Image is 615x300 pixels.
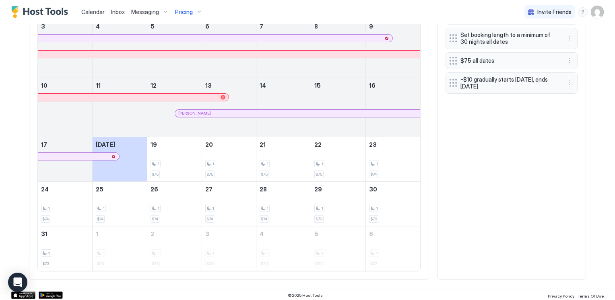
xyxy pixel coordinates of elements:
span: Inbox [111,8,125,15]
span: 1 [103,206,105,211]
span: Calendar [81,8,105,15]
span: [PERSON_NAME] [178,111,211,116]
span: $75 [206,172,213,177]
span: 1 [266,161,268,166]
button: More options [564,56,574,66]
span: $73 [42,261,49,266]
span: 1 [212,206,214,211]
a: August 4, 2025 [93,19,147,34]
span: Invite Friends [537,8,572,16]
a: August 11, 2025 [93,78,147,93]
a: August 8, 2025 [311,19,365,34]
div: Open Intercom Messenger [8,273,27,292]
span: 3 [41,23,45,30]
td: August 7, 2025 [256,18,311,78]
a: August 25, 2025 [93,182,147,197]
a: August 7, 2025 [256,19,311,34]
td: August 27, 2025 [202,181,256,226]
td: September 1, 2025 [93,226,147,271]
span: $75 [261,172,268,177]
a: August 5, 2025 [147,19,202,34]
span: 1 [48,251,50,256]
span: $75 all dates [460,57,556,64]
td: August 20, 2025 [202,137,256,181]
td: August 13, 2025 [202,78,256,137]
span: $75 [152,172,159,177]
span: 17 [41,141,47,148]
span: 1 [212,161,214,166]
td: September 5, 2025 [311,226,366,271]
span: 1 [157,161,159,166]
td: August 19, 2025 [147,137,202,181]
td: August 22, 2025 [311,137,366,181]
span: 4 [260,230,264,237]
span: 3 [205,230,209,237]
td: August 4, 2025 [93,18,147,78]
span: 15 [314,82,321,89]
span: $74 [42,216,49,222]
a: Host Tools Logo [11,6,72,18]
a: September 3, 2025 [202,226,256,241]
span: 6 [369,230,373,237]
span: $75 [316,172,322,177]
span: Set booking length to a minimum of 30 nights all dates [460,31,556,45]
div: menu [564,56,574,66]
div: menu [564,78,574,88]
a: August 19, 2025 [147,137,202,152]
span: Messaging [131,8,159,16]
span: 1 [321,206,323,211]
span: Pricing [175,8,193,16]
span: $74 [206,216,213,222]
td: August 28, 2025 [256,181,311,226]
td: August 9, 2025 [365,18,420,78]
span: 27 [205,186,213,193]
button: More options [564,33,574,43]
span: $73 [370,216,377,222]
a: August 24, 2025 [38,182,92,197]
a: August 13, 2025 [202,78,256,93]
span: 5 [314,230,318,237]
td: August 24, 2025 [38,181,93,226]
td: August 30, 2025 [365,181,420,226]
a: August 29, 2025 [311,182,365,197]
span: 30 [369,186,377,193]
a: August 9, 2025 [366,19,420,34]
td: August 18, 2025 [93,137,147,181]
td: August 10, 2025 [38,78,93,137]
a: August 6, 2025 [202,19,256,34]
span: 9 [369,23,373,30]
a: August 15, 2025 [311,78,365,93]
a: August 30, 2025 [366,182,420,197]
span: 28 [260,186,267,193]
a: Calendar [81,8,105,16]
span: © 2025 Host Tools [288,293,323,298]
span: 6 [205,23,209,30]
span: 23 [369,141,377,148]
td: August 15, 2025 [311,78,366,137]
div: [PERSON_NAME] [178,111,417,116]
a: September 1, 2025 [93,226,147,241]
span: 21 [260,141,266,148]
span: 24 [41,186,49,193]
span: Terms Of Use [578,294,604,298]
td: September 6, 2025 [365,226,420,271]
span: 1 [96,230,98,237]
td: August 26, 2025 [147,181,202,226]
a: August 12, 2025 [147,78,202,93]
td: September 4, 2025 [256,226,311,271]
span: 19 [151,141,157,148]
span: 1 [376,206,378,211]
a: September 5, 2025 [311,226,365,241]
a: September 4, 2025 [256,226,311,241]
a: August 31, 2025 [38,226,92,241]
span: 5 [151,23,155,30]
a: August 20, 2025 [202,137,256,152]
span: 1 [266,206,268,211]
span: 14 [260,82,266,89]
span: 10 [41,82,47,89]
a: Inbox [111,8,125,16]
td: August 29, 2025 [311,181,366,226]
a: August 17, 2025 [38,137,92,152]
a: August 18, 2025 [93,137,147,152]
td: August 16, 2025 [365,78,420,137]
